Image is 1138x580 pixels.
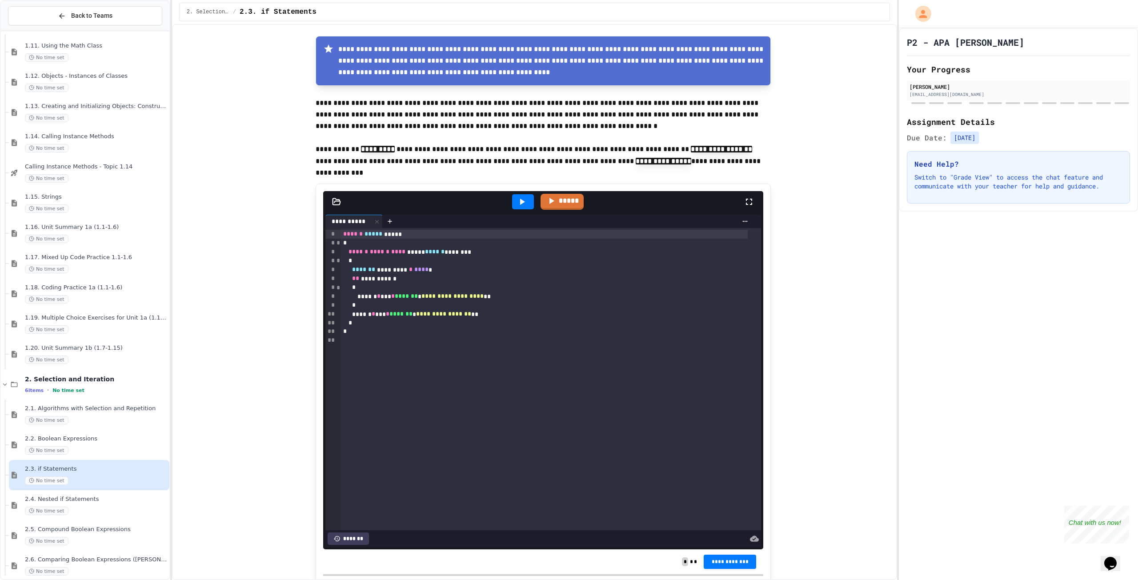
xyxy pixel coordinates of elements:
[25,224,168,231] span: 1.16. Unit Summary 1a (1.1-1.6)
[25,265,68,273] span: No time set
[907,132,947,143] span: Due Date:
[25,388,44,393] span: 6 items
[71,11,112,20] span: Back to Teams
[25,556,168,564] span: 2.6. Comparing Boolean Expressions ([PERSON_NAME] Laws)
[25,133,168,140] span: 1.14. Calling Instance Methods
[25,103,168,110] span: 1.13. Creating and Initializing Objects: Constructors
[25,254,168,261] span: 1.17. Mixed Up Code Practice 1.1-1.6
[914,159,1122,169] h3: Need Help?
[25,344,168,352] span: 1.20. Unit Summary 1b (1.7-1.15)
[25,314,168,322] span: 1.19. Multiple Choice Exercises for Unit 1a (1.1-1.6)
[25,163,168,171] span: Calling Instance Methods - Topic 1.14
[914,173,1122,191] p: Switch to "Grade View" to access the chat feature and communicate with your teacher for help and ...
[233,8,236,16] span: /
[25,405,168,412] span: 2.1. Algorithms with Selection and Repetition
[907,36,1024,48] h1: P2 - APA [PERSON_NAME]
[25,295,68,304] span: No time set
[25,42,168,50] span: 1.11. Using the Math Class
[907,63,1130,76] h2: Your Progress
[25,526,168,533] span: 2.5. Compound Boolean Expressions
[910,83,1127,91] div: [PERSON_NAME]
[1064,506,1129,544] iframe: chat widget
[8,6,162,25] button: Back to Teams
[25,325,68,334] span: No time set
[25,114,68,122] span: No time set
[25,144,68,152] span: No time set
[25,356,68,364] span: No time set
[52,388,84,393] span: No time set
[25,567,68,576] span: No time set
[25,465,168,473] span: 2.3. if Statements
[240,7,317,17] span: 2.3. if Statements
[25,174,68,183] span: No time set
[25,476,68,485] span: No time set
[25,193,168,201] span: 1.15. Strings
[1101,544,1129,571] iframe: chat widget
[950,132,979,144] span: [DATE]
[25,446,68,455] span: No time set
[47,387,49,394] span: •
[25,496,168,503] span: 2.4. Nested if Statements
[25,53,68,62] span: No time set
[25,284,168,292] span: 1.18. Coding Practice 1a (1.1-1.6)
[25,235,68,243] span: No time set
[25,435,168,443] span: 2.2. Boolean Expressions
[910,91,1127,98] div: [EMAIL_ADDRESS][DOMAIN_NAME]
[907,116,1130,128] h2: Assignment Details
[25,72,168,80] span: 1.12. Objects - Instances of Classes
[25,416,68,424] span: No time set
[25,507,68,515] span: No time set
[25,537,68,545] span: No time set
[187,8,229,16] span: 2. Selection and Iteration
[25,84,68,92] span: No time set
[906,4,934,24] div: My Account
[25,375,168,383] span: 2. Selection and Iteration
[25,204,68,213] span: No time set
